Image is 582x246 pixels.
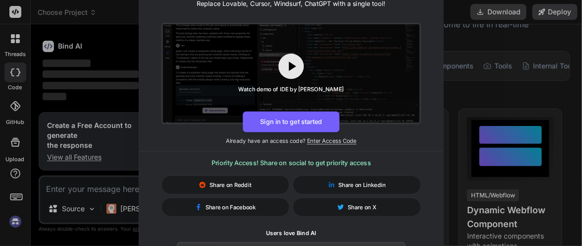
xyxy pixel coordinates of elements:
span: Share on Linkedin [338,181,385,188]
span: Share on Reddit [210,181,252,188]
span: Share on Facebook [205,203,256,211]
button: Sign in to get started [243,111,339,132]
h1: Users love Bind AI [161,229,421,237]
div: Watch demo of IDE by [PERSON_NAME] [238,85,344,93]
p: Already have an access code? [139,137,443,145]
span: Enter Access Code [307,137,357,144]
span: Share on X [348,203,376,211]
h3: Priority Access! Share on social to get priority access [161,158,421,167]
